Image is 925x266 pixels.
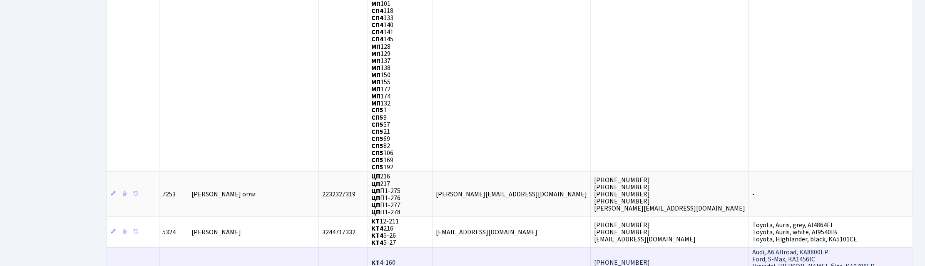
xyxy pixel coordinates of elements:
b: СП4 [371,27,383,36]
b: СП4 [371,20,383,29]
span: [EMAIL_ADDRESS][DOMAIN_NAME] [436,228,537,237]
b: СП5 [371,106,383,115]
b: МП [371,98,380,108]
b: МП [371,63,380,72]
span: [PERSON_NAME] огли [191,190,256,199]
b: СП5 [371,163,383,172]
span: Toyota, Auris, grey, AI4864EI Toyota, Auris, white, AI9540IB Toyota, Highlander, black, KA5101CE [752,221,857,244]
b: ЦП [371,208,380,217]
b: МП [371,84,380,93]
b: КТ [371,217,380,226]
b: ЦП [371,179,380,188]
b: ЦП [371,201,380,210]
b: МП [371,49,380,58]
b: СП5 [371,120,383,129]
span: [PERSON_NAME] [191,228,241,237]
span: 3244717332 [322,228,356,237]
b: СП5 [371,156,383,165]
b: МП [371,42,380,51]
b: МП [371,56,380,65]
b: СП5 [371,141,383,151]
b: МП [371,77,380,86]
b: СП5 [371,113,383,122]
b: ЦП [371,193,380,203]
b: СП5 [371,134,383,143]
span: 2232327319 [322,190,356,199]
span: [PHONE_NUMBER] [PHONE_NUMBER] [PHONE_NUMBER] [PHONE_NUMBER] [PERSON_NAME][EMAIL_ADDRESS][DOMAIN_N... [594,176,745,213]
span: [PHONE_NUMBER] [PHONE_NUMBER] [EMAIL_ADDRESS][DOMAIN_NAME] [594,221,696,244]
b: ЦП [371,186,380,196]
b: СП4 [371,35,383,44]
span: 12-211 216 5-26 5-27 [371,217,399,247]
b: МП [371,70,380,79]
b: СП5 [371,148,383,158]
b: СП5 [371,127,383,136]
b: СП4 [371,13,383,22]
b: МП [371,91,380,100]
b: КТ4 [371,224,383,233]
b: ЦП [371,172,380,181]
span: 5324 [163,228,176,237]
b: КТ4 [371,231,383,240]
span: - [752,190,755,199]
span: [PERSON_NAME][EMAIL_ADDRESS][DOMAIN_NAME] [436,190,587,199]
b: СП4 [371,6,383,15]
span: 7253 [163,190,176,199]
b: КТ4 [371,238,383,248]
span: 216 217 П1-275 П1-276 П1-277 П1-278 [371,172,400,217]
